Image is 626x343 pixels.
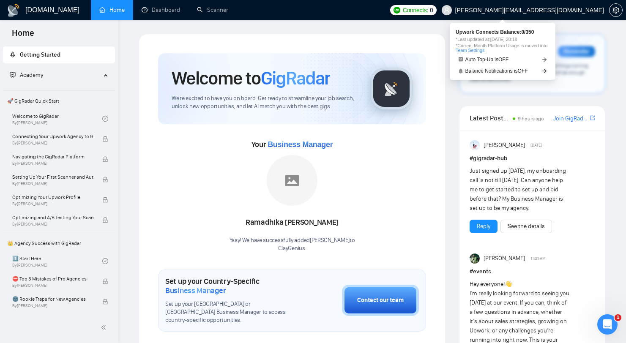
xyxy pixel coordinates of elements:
button: Reply [470,220,498,233]
span: *Last updated at: [DATE] 20:18 [456,37,549,42]
span: *Current Month Platform Usage is moved into [456,44,549,53]
span: Your [251,140,333,149]
span: user [444,7,450,13]
a: setting [609,7,623,14]
button: Contact our team [342,285,419,316]
span: 0 [430,5,433,15]
span: fund-projection-screen [10,72,16,78]
span: robot [458,57,463,62]
span: Academy [10,71,43,79]
h1: # events [470,267,595,276]
img: Vlad [470,253,480,264]
span: lock [102,156,108,162]
span: Upwork Connects Balance: 0 / 350 [456,30,549,35]
span: export [590,114,595,121]
span: check-circle [102,116,108,122]
img: upwork-logo.png [394,7,400,14]
span: [PERSON_NAME] [484,254,525,263]
a: export [590,114,595,122]
a: See the details [508,222,545,231]
span: Auto Top-Up is OFF [465,57,509,62]
span: Optimizing Your Upwork Profile [12,193,93,201]
span: lock [102,278,108,284]
img: logo [7,4,20,17]
span: 🚀 GigRadar Quick Start [4,93,114,109]
div: Reminder [558,46,595,57]
span: By [PERSON_NAME] [12,222,93,227]
span: 👑 Agency Success with GigRadar [4,235,114,252]
span: 1 [615,314,621,321]
span: double-left [101,323,109,332]
span: Balance Notifications is OFF [465,68,528,73]
li: Getting Started [3,46,115,63]
a: Team Settings [456,48,484,53]
span: Getting Started [20,51,60,58]
h1: Welcome to [172,67,330,90]
a: robotAuto Top-Up isOFFarrow-right [456,55,549,64]
span: check-circle [102,258,108,264]
span: 👋 [505,280,512,288]
span: bell [458,68,463,73]
a: Welcome to GigRadarBy[PERSON_NAME] [12,109,102,128]
span: Academy [20,71,43,79]
iframe: Intercom live chat [597,314,618,335]
a: dashboardDashboard [142,6,180,14]
span: We're excited to have you on board. Get ready to streamline your job search, unlock new opportuni... [172,95,357,111]
span: arrow-right [542,57,547,62]
span: [PERSON_NAME] [484,141,525,150]
span: By [PERSON_NAME] [12,181,93,186]
div: Ramadhika [PERSON_NAME] [230,215,355,230]
img: Anisuzzaman Khan [470,140,480,150]
span: rocket [10,52,16,57]
button: setting [609,3,623,17]
span: GigRadar [261,67,330,90]
span: By [PERSON_NAME] [12,141,93,146]
span: Home [5,27,41,45]
p: ClayGenius . [230,245,355,253]
span: [DATE] [530,142,542,149]
span: 11:01 AM [530,255,546,262]
div: Yaay! We have successfully added [PERSON_NAME] to [230,237,355,253]
span: Setting Up Your First Scanner and Auto-Bidder [12,173,93,181]
span: By [PERSON_NAME] [12,283,93,288]
span: arrow-right [542,68,547,73]
a: homeHome [99,6,125,14]
div: Contact our team [357,296,404,305]
span: Business Manager [268,140,333,149]
span: ⛔ Top 3 Mistakes of Pro Agencies [12,275,93,283]
h1: # gigradar-hub [470,154,595,163]
span: 9 hours ago [518,116,544,122]
h1: Set up your Country-Specific [165,277,300,295]
a: bellBalance Notifications isOFFarrow-right [456,67,549,76]
button: See the details [500,220,552,233]
span: Your subscription will be renewed. To keep things running smoothly, make sure your payment method... [470,63,588,83]
img: placeholder.png [267,155,317,206]
span: Connecting Your Upwork Agency to GigRadar [12,132,93,141]
a: searchScanner [197,6,228,14]
span: Latest Posts from the GigRadar Community [470,113,510,123]
span: 🌚 Rookie Traps for New Agencies [12,295,93,303]
span: Set up your [GEOGRAPHIC_DATA] or [GEOGRAPHIC_DATA] Business Manager to access country-specific op... [165,300,300,324]
span: lock [102,136,108,142]
span: By [PERSON_NAME] [12,303,93,308]
span: By [PERSON_NAME] [12,201,93,207]
span: Business Manager [165,286,226,295]
span: Navigating the GigRadar Platform [12,152,93,161]
span: lock [102,177,108,182]
div: Just signed up [DATE], my onboarding call is not till [DATE]. Can anyone help me to get started t... [470,166,570,213]
span: Connects: [403,5,428,15]
span: lock [102,217,108,223]
a: Join GigRadar Slack Community [553,114,588,123]
img: gigradar-logo.png [370,68,413,110]
a: 1️⃣ Start HereBy[PERSON_NAME] [12,252,102,270]
span: By [PERSON_NAME] [12,161,93,166]
span: Optimizing and A/B Testing Your Scanner for Better Results [12,213,93,222]
span: lock [102,299,108,305]
span: lock [102,197,108,203]
a: Reply [477,222,490,231]
span: setting [610,7,622,14]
